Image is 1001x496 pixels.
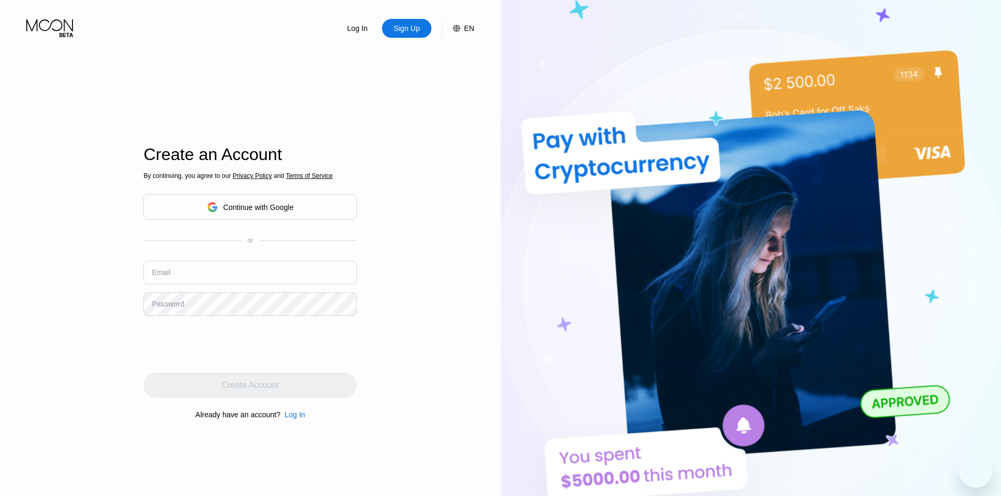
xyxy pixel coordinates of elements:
[143,324,303,365] iframe: reCAPTCHA
[272,172,286,180] span: and
[959,454,993,488] iframe: Button to launch messaging window
[143,172,357,180] div: By continuing, you agree to our
[247,237,253,244] div: or
[143,194,357,220] div: Continue with Google
[286,172,333,180] span: Terms of Service
[152,268,170,277] div: Email
[442,19,474,38] div: EN
[346,23,369,34] div: Log In
[382,19,431,38] div: Sign Up
[233,172,272,180] span: Privacy Policy
[464,24,474,33] div: EN
[195,410,281,419] div: Already have an account?
[281,410,305,419] div: Log In
[143,145,357,164] div: Create an Account
[223,203,294,212] div: Continue with Google
[152,300,184,308] div: Password
[333,19,382,38] div: Log In
[393,23,421,34] div: Sign Up
[285,410,305,419] div: Log In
